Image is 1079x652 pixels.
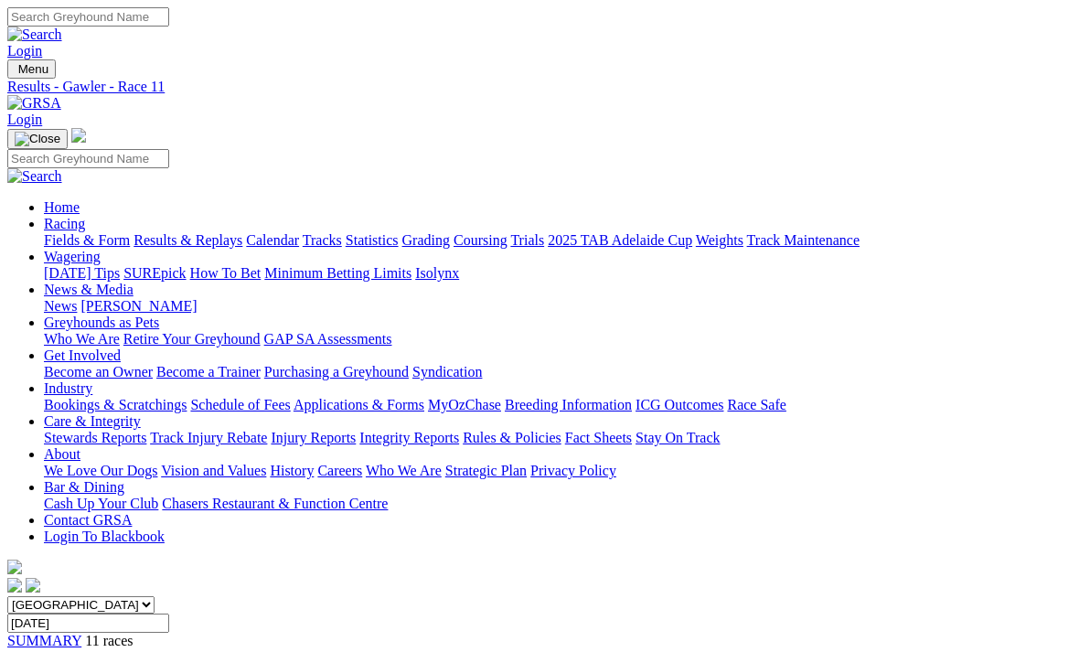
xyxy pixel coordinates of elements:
[150,430,267,445] a: Track Injury Rebate
[44,463,1072,479] div: About
[44,265,1072,282] div: Wagering
[7,43,42,59] a: Login
[44,265,120,281] a: [DATE] Tips
[44,347,121,363] a: Get Involved
[44,331,120,347] a: Who We Are
[44,364,153,379] a: Become an Owner
[7,79,1072,95] a: Results - Gawler - Race 11
[44,380,92,396] a: Industry
[123,265,186,281] a: SUREpick
[123,331,261,347] a: Retire Your Greyhound
[428,397,501,412] a: MyOzChase
[270,463,314,478] a: History
[510,232,544,248] a: Trials
[190,265,262,281] a: How To Bet
[26,578,40,593] img: twitter.svg
[44,232,1072,249] div: Racing
[190,397,290,412] a: Schedule of Fees
[44,249,101,264] a: Wagering
[415,265,459,281] a: Isolynx
[359,430,459,445] a: Integrity Reports
[7,129,68,149] button: Toggle navigation
[44,397,187,412] a: Bookings & Scratchings
[402,232,450,248] a: Grading
[44,331,1072,347] div: Greyhounds as Pets
[44,282,134,297] a: News & Media
[530,463,616,478] a: Privacy Policy
[134,232,242,248] a: Results & Replays
[548,232,692,248] a: 2025 TAB Adelaide Cup
[7,578,22,593] img: facebook.svg
[44,430,146,445] a: Stewards Reports
[696,232,743,248] a: Weights
[294,397,424,412] a: Applications & Forms
[7,614,169,633] input: Select date
[636,430,720,445] a: Stay On Track
[85,633,133,648] span: 11 races
[445,463,527,478] a: Strategic Plan
[44,315,159,330] a: Greyhounds as Pets
[346,232,399,248] a: Statistics
[7,95,61,112] img: GRSA
[7,112,42,127] a: Login
[7,633,81,648] a: SUMMARY
[454,232,507,248] a: Coursing
[246,232,299,248] a: Calendar
[44,446,80,462] a: About
[636,397,723,412] a: ICG Outcomes
[565,430,632,445] a: Fact Sheets
[412,364,482,379] a: Syndication
[7,7,169,27] input: Search
[15,132,60,146] img: Close
[264,331,392,347] a: GAP SA Assessments
[7,59,56,79] button: Toggle navigation
[44,479,124,495] a: Bar & Dining
[44,232,130,248] a: Fields & Form
[303,232,342,248] a: Tracks
[44,463,157,478] a: We Love Our Dogs
[264,364,409,379] a: Purchasing a Greyhound
[366,463,442,478] a: Who We Are
[71,128,86,143] img: logo-grsa-white.png
[727,397,785,412] a: Race Safe
[505,397,632,412] a: Breeding Information
[7,27,62,43] img: Search
[7,149,169,168] input: Search
[7,560,22,574] img: logo-grsa-white.png
[44,430,1072,446] div: Care & Integrity
[44,298,1072,315] div: News & Media
[44,512,132,528] a: Contact GRSA
[44,298,77,314] a: News
[18,62,48,76] span: Menu
[44,199,80,215] a: Home
[44,496,158,511] a: Cash Up Your Club
[162,496,388,511] a: Chasers Restaurant & Function Centre
[264,265,411,281] a: Minimum Betting Limits
[44,397,1072,413] div: Industry
[156,364,261,379] a: Become a Trainer
[44,529,165,544] a: Login To Blackbook
[44,413,141,429] a: Care & Integrity
[161,463,266,478] a: Vision and Values
[747,232,860,248] a: Track Maintenance
[80,298,197,314] a: [PERSON_NAME]
[317,463,362,478] a: Careers
[44,364,1072,380] div: Get Involved
[463,430,561,445] a: Rules & Policies
[44,496,1072,512] div: Bar & Dining
[7,168,62,185] img: Search
[271,430,356,445] a: Injury Reports
[44,216,85,231] a: Racing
